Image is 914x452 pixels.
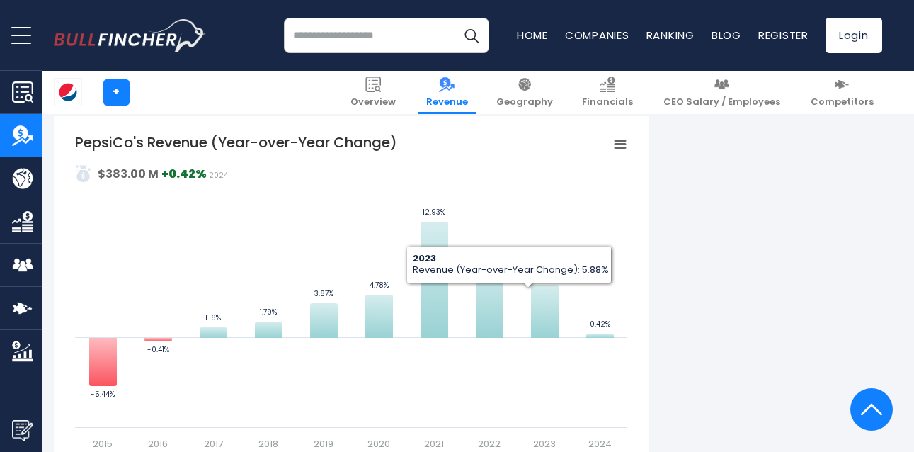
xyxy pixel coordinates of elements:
a: Companies [565,28,629,43]
a: Revenue [418,71,476,114]
a: Overview [342,71,404,114]
span: CEO Salary / Employees [663,96,780,108]
text: 3.87% [314,288,333,299]
text: 5.88% [534,270,555,281]
text: 2017 [203,437,222,451]
text: 2020 [367,437,390,451]
span: 2024 [209,170,228,181]
span: Financials [582,96,633,108]
span: Overview [350,96,396,108]
text: 2019 [314,437,333,451]
a: Blog [712,28,741,43]
a: Financials [573,71,641,114]
a: Home [517,28,548,43]
text: 2023 [533,437,556,451]
a: Go to homepage [54,19,206,52]
a: Ranking [646,28,695,43]
text: 2016 [148,437,168,451]
text: -0.41% [147,344,168,355]
a: Geography [488,71,561,114]
text: 2022 [478,437,501,451]
img: bullfincher logo [54,19,206,52]
a: Register [758,28,809,43]
text: 12.93% [423,207,445,217]
button: Search [454,18,489,53]
img: addasd [75,165,92,182]
strong: $383.00 M [98,166,159,182]
strong: +0.42% [161,166,207,182]
text: 2024 [588,437,611,451]
text: 1.79% [260,307,277,317]
text: 1.16% [205,312,221,323]
text: 4.78% [369,280,388,290]
a: CEO Salary / Employees [655,71,789,114]
svg: PepsiCo's Revenue (Year-over-Year Change) [75,132,627,451]
text: 2015 [93,437,113,451]
text: 0.42% [589,319,610,329]
a: + [103,79,130,106]
text: -5.44% [91,389,115,400]
text: 2021 [424,437,444,451]
span: Geography [496,96,553,108]
text: 8.7% [482,245,497,256]
a: Login [826,18,882,53]
tspan: PepsiCo's Revenue (Year-over-Year Change) [75,132,397,152]
a: Competitors [802,71,882,114]
text: 2018 [258,437,278,451]
span: Competitors [811,96,874,108]
img: PEP logo [55,79,81,106]
span: Revenue [426,96,468,108]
